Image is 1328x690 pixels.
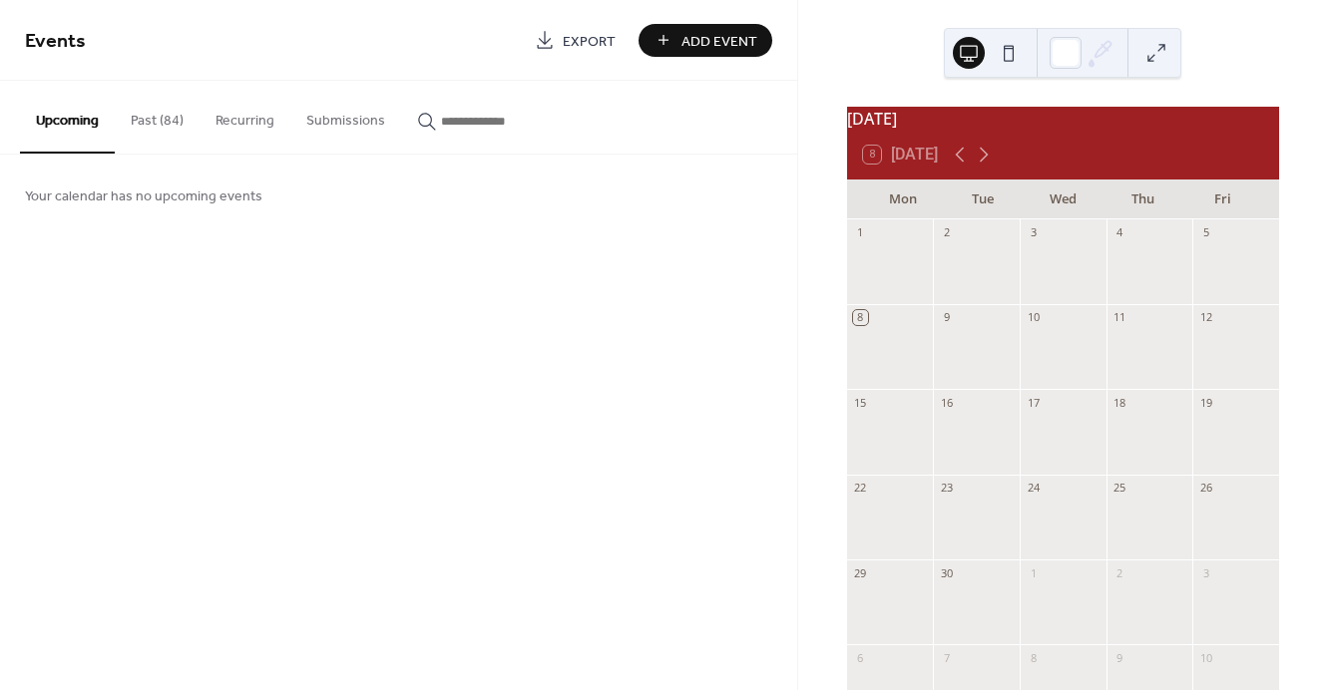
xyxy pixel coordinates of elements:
[25,186,262,207] span: Your calendar has no upcoming events
[1112,310,1127,325] div: 11
[939,650,954,665] div: 7
[847,107,1279,131] div: [DATE]
[1026,565,1041,580] div: 1
[853,225,868,240] div: 1
[1198,650,1213,665] div: 10
[1198,565,1213,580] div: 3
[115,81,200,152] button: Past (84)
[853,565,868,580] div: 29
[1112,481,1127,496] div: 25
[681,31,757,52] span: Add Event
[853,650,868,665] div: 6
[939,481,954,496] div: 23
[939,565,954,580] div: 30
[520,24,631,57] a: Export
[25,22,86,61] span: Events
[1112,395,1127,410] div: 18
[853,310,868,325] div: 8
[939,310,954,325] div: 9
[1023,179,1103,219] div: Wed
[853,481,868,496] div: 22
[939,225,954,240] div: 2
[853,395,868,410] div: 15
[1026,395,1041,410] div: 17
[1026,310,1041,325] div: 10
[1026,225,1041,240] div: 3
[1112,565,1127,580] div: 2
[1103,179,1182,219] div: Thu
[290,81,401,152] button: Submissions
[563,31,616,52] span: Export
[863,179,943,219] div: Mon
[20,81,115,154] button: Upcoming
[639,24,772,57] button: Add Event
[1026,650,1041,665] div: 8
[1026,481,1041,496] div: 24
[1112,650,1127,665] div: 9
[1198,395,1213,410] div: 19
[200,81,290,152] button: Recurring
[943,179,1023,219] div: Tue
[939,395,954,410] div: 16
[1183,179,1263,219] div: Fri
[1198,481,1213,496] div: 26
[1198,225,1213,240] div: 5
[1112,225,1127,240] div: 4
[1198,310,1213,325] div: 12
